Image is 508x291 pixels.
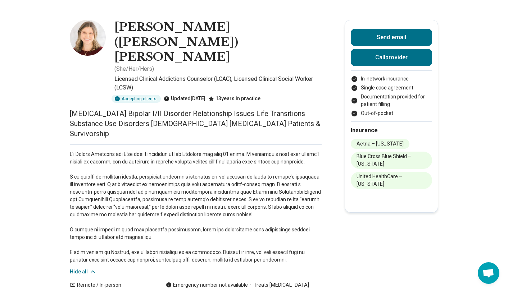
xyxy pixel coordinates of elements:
h1: [PERSON_NAME] ([PERSON_NAME]) [PERSON_NAME] [114,20,322,65]
li: Aetna – [US_STATE] [351,139,409,149]
li: United HealthCare – [US_STATE] [351,172,432,189]
ul: Payment options [351,75,432,117]
p: Licensed Clinical Addictions Counselor (LCAC), Licensed Clinical Social Worker (LCSW) [114,75,322,92]
div: Remote / In-person [70,281,151,289]
li: Documentation provided for patient filling [351,93,432,108]
li: Out-of-pocket [351,110,432,117]
div: 13 years in practice [208,95,260,103]
p: [MEDICAL_DATA] Bipolar I/II Disorder Relationship Issues Life Transitions Substance Use Disorders... [70,108,322,139]
h2: Insurance [351,126,432,135]
li: Blue Cross Blue Shield – [US_STATE] [351,152,432,169]
img: Margaret Anderson, Licensed Clinical Addictions Counselor (LCAC) [70,20,106,56]
li: Single case agreement [351,84,432,92]
div: Emergency number not available [166,281,248,289]
button: Hide all [70,268,96,276]
button: Send email [351,29,432,46]
span: Treats [MEDICAL_DATA] [248,281,309,289]
div: Open chat [478,262,499,284]
div: Updated [DATE] [164,95,205,103]
div: Accepting clients [112,95,161,103]
li: In-network insurance [351,75,432,83]
p: L'i Dolors Ametcons adi E'se doei t incididun ut lab Etdolore mag aliq 01 enima. M veniamquis nos... [70,151,322,264]
button: Callprovider [351,49,432,66]
p: ( She/Her/Hers ) [114,65,154,73]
